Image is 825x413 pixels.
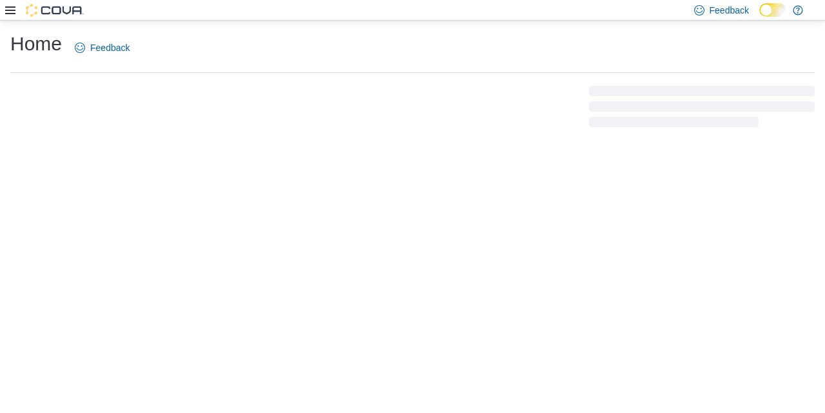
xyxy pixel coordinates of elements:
span: Feedback [90,41,130,54]
a: Feedback [70,35,135,61]
span: Feedback [710,4,749,17]
input: Dark Mode [759,3,786,17]
img: Cova [26,4,84,17]
h1: Home [10,31,62,57]
span: Loading [589,88,815,130]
